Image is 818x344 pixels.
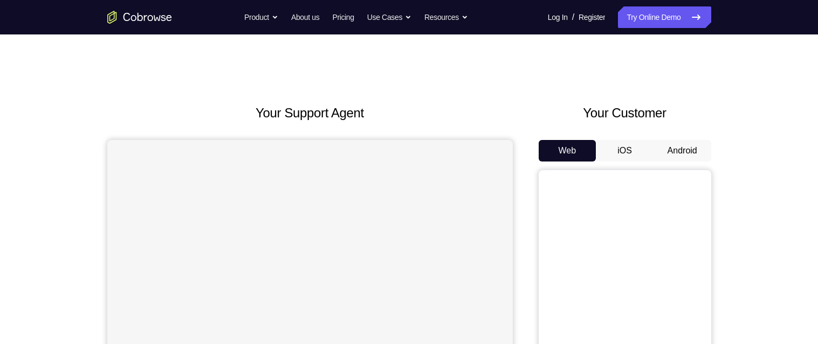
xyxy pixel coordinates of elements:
a: Log In [548,6,568,28]
a: Go to the home page [107,11,172,24]
button: Android [654,140,711,162]
a: Pricing [332,6,354,28]
button: iOS [596,140,654,162]
h2: Your Customer [539,103,711,123]
h2: Your Support Agent [107,103,513,123]
span: / [572,11,574,24]
a: Register [579,6,605,28]
button: Web [539,140,596,162]
button: Resources [424,6,468,28]
button: Use Cases [367,6,411,28]
a: About us [291,6,319,28]
a: Try Online Demo [618,6,711,28]
button: Product [244,6,278,28]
